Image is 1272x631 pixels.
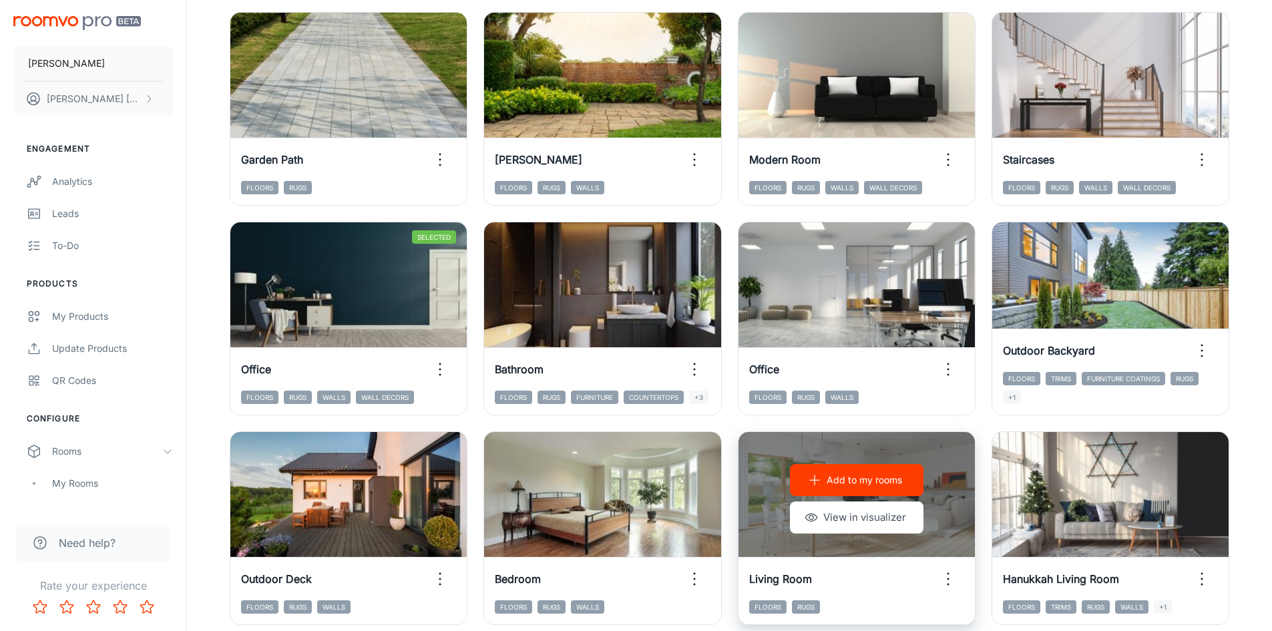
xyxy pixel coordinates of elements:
[28,56,105,71] p: [PERSON_NAME]
[241,571,312,587] h6: Outdoor Deck
[52,444,162,459] div: Rooms
[13,16,141,30] img: Roomvo PRO Beta
[495,361,544,377] h6: Bathroom
[241,361,271,377] h6: Office
[1003,372,1040,385] span: Floors
[495,391,532,404] span: Floors
[11,578,176,594] p: Rate your experience
[1003,600,1040,614] span: Floors
[864,181,922,194] span: Wall Decors
[749,571,812,587] h6: Living Room
[1046,372,1076,385] span: Trims
[52,341,173,356] div: Update Products
[1079,181,1112,194] span: Walls
[356,391,414,404] span: Wall Decors
[792,391,820,404] span: Rugs
[27,594,53,620] button: Rate 1 star
[1082,600,1110,614] span: Rugs
[749,152,821,168] h6: Modern Room
[1118,181,1176,194] span: Wall Decors
[1003,152,1054,168] h6: Staircases
[790,501,923,534] button: View in visualizer
[1154,600,1172,614] span: +1
[495,152,582,168] h6: [PERSON_NAME]
[52,476,173,491] div: My Rooms
[241,391,278,404] span: Floors
[1115,600,1148,614] span: Walls
[1003,571,1119,587] h6: Hanukkah Living Room
[80,594,107,620] button: Rate 3 star
[538,391,566,404] span: Rugs
[1046,600,1076,614] span: Trims
[13,81,173,116] button: [PERSON_NAME] [PERSON_NAME]
[1082,372,1165,385] span: Furniture Coatings
[1171,372,1199,385] span: Rugs
[47,91,141,106] p: [PERSON_NAME] [PERSON_NAME]
[825,181,859,194] span: Walls
[825,391,859,404] span: Walls
[52,238,173,253] div: To-do
[52,174,173,189] div: Analytics
[241,600,278,614] span: Floors
[52,508,173,523] div: Designer Rooms
[749,391,787,404] span: Floors
[792,181,820,194] span: Rugs
[1003,181,1040,194] span: Floors
[52,206,173,221] div: Leads
[284,391,312,404] span: Rugs
[317,600,351,614] span: Walls
[792,600,820,614] span: Rugs
[107,594,134,620] button: Rate 4 star
[495,600,532,614] span: Floors
[571,181,604,194] span: Walls
[284,181,312,194] span: Rugs
[790,464,923,496] button: Add to my rooms
[538,600,566,614] span: Rugs
[241,152,303,168] h6: Garden Path
[53,594,80,620] button: Rate 2 star
[134,594,160,620] button: Rate 5 star
[495,571,541,587] h6: Bedroom
[749,600,787,614] span: Floors
[1046,181,1074,194] span: Rugs
[1003,343,1095,359] h6: Outdoor Backyard
[571,391,618,404] span: Furniture
[749,181,787,194] span: Floors
[624,391,684,404] span: Countertops
[538,181,566,194] span: Rugs
[241,181,278,194] span: Floors
[689,391,708,404] span: +3
[571,600,604,614] span: Walls
[13,46,173,81] button: [PERSON_NAME]
[52,373,173,388] div: QR Codes
[52,309,173,324] div: My Products
[59,535,116,551] span: Need help?
[412,230,456,244] span: Selected
[827,473,902,487] p: Add to my rooms
[749,361,779,377] h6: Office
[1003,391,1021,404] span: +1
[317,391,351,404] span: Walls
[284,600,312,614] span: Rugs
[495,181,532,194] span: Floors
